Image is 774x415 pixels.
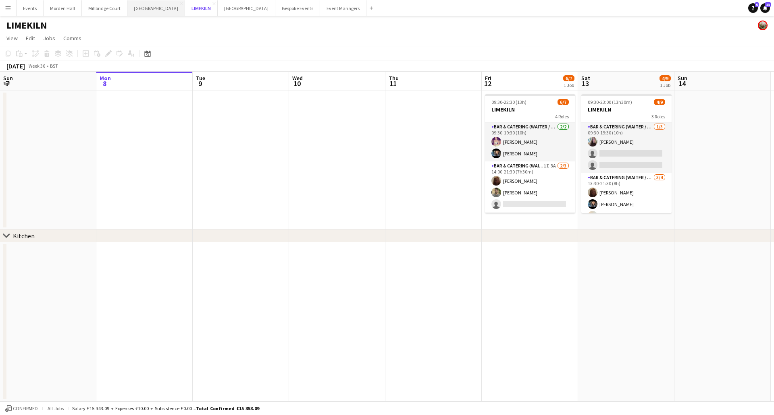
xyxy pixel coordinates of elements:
[581,94,672,213] app-job-card: 09:30-23:00 (13h30m)4/9LIMEKILN3 RolesBar & Catering (Waiter / waitress)1/309:30-19:30 (10h)[PERS...
[676,79,687,88] span: 14
[196,74,205,82] span: Tue
[485,94,575,213] app-job-card: 09:30-22:30 (13h)6/7LIMEKILN4 RolesBar & Catering (Waiter / waitress)2/209:30-19:30 (10h)[PERSON_...
[275,0,320,16] button: Bespoke Events
[581,122,672,173] app-card-role: Bar & Catering (Waiter / waitress)1/309:30-19:30 (10h)[PERSON_NAME]
[44,0,82,16] button: Morden Hall
[195,79,205,88] span: 9
[555,114,569,120] span: 4 Roles
[581,106,672,113] h3: LIMEKILN
[40,33,58,43] a: Jobs
[660,75,671,81] span: 4/9
[4,404,39,413] button: Confirmed
[82,0,127,16] button: Millbridge Court
[765,2,771,7] span: 13
[491,99,526,105] span: 09:30-22:30 (13h)
[320,0,366,16] button: Event Managers
[46,405,65,411] span: All jobs
[755,2,759,7] span: 5
[387,79,399,88] span: 11
[185,0,218,16] button: LIMEKILN
[26,35,35,42] span: Edit
[72,405,259,411] div: Salary £15 343.09 + Expenses £10.00 + Subsistence £0.00 =
[218,0,275,16] button: [GEOGRAPHIC_DATA]
[760,3,770,13] a: 13
[17,0,44,16] button: Events
[13,406,38,411] span: Confirmed
[6,62,25,70] div: [DATE]
[748,3,758,13] a: 5
[6,19,47,31] h1: LIMEKILN
[485,106,575,113] h3: LIMEKILN
[558,99,569,105] span: 6/7
[485,122,575,161] app-card-role: Bar & Catering (Waiter / waitress)2/209:30-19:30 (10h)[PERSON_NAME][PERSON_NAME]
[98,79,111,88] span: 8
[678,74,687,82] span: Sun
[63,35,81,42] span: Comms
[50,63,58,69] div: BST
[291,79,303,88] span: 10
[588,99,632,105] span: 09:30-23:00 (13h30m)
[654,99,665,105] span: 4/9
[581,74,590,82] span: Sat
[6,35,18,42] span: View
[3,74,13,82] span: Sun
[564,82,574,88] div: 1 Job
[23,33,38,43] a: Edit
[292,74,303,82] span: Wed
[581,173,672,235] app-card-role: Bar & Catering (Waiter / waitress)3/413:30-21:30 (8h)[PERSON_NAME][PERSON_NAME][PERSON_NAME]
[27,63,47,69] span: Week 36
[100,74,111,82] span: Mon
[127,0,185,16] button: [GEOGRAPHIC_DATA]
[563,75,574,81] span: 6/7
[13,232,35,240] div: Kitchen
[43,35,55,42] span: Jobs
[2,79,13,88] span: 7
[758,21,768,30] app-user-avatar: Staffing Manager
[651,114,665,120] span: 3 Roles
[60,33,85,43] a: Comms
[3,33,21,43] a: View
[660,82,670,88] div: 1 Job
[484,79,491,88] span: 12
[485,74,491,82] span: Fri
[389,74,399,82] span: Thu
[196,405,259,411] span: Total Confirmed £15 353.09
[580,79,590,88] span: 13
[485,161,575,212] app-card-role: Bar & Catering (Waiter / waitress)1I3A2/314:00-21:30 (7h30m)[PERSON_NAME][PERSON_NAME]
